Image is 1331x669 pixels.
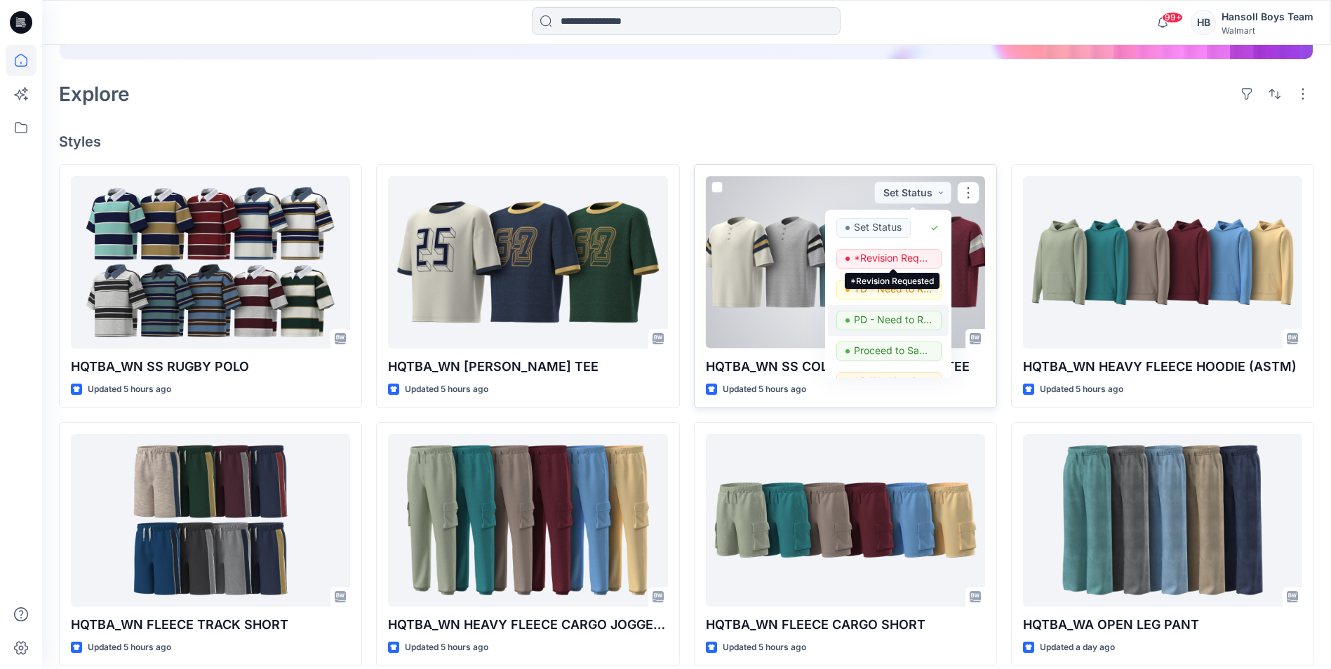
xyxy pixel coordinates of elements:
[1040,640,1115,655] p: Updated a day ago
[854,372,932,391] p: 3D Working Session - Need to Review
[1040,382,1123,397] p: Updated 5 hours ago
[405,382,488,397] p: Updated 5 hours ago
[723,382,806,397] p: Updated 5 hours ago
[854,249,932,267] p: *Revision Requested
[71,434,350,606] a: HQTBA_WN FLEECE TRACK SHORT
[59,133,1314,150] h4: Styles
[854,311,932,329] p: PD - Need to Review Cost
[71,615,350,635] p: HQTBA_WN FLEECE TRACK SHORT
[1023,176,1302,348] a: HQTBA_WN HEAVY FLEECE HOODIE (ASTM)
[706,176,985,348] a: HQTBA_WN SS COLORBLOCK HENLEY TEE
[59,83,130,105] h2: Explore
[388,615,667,635] p: HQTBA_WN HEAVY FLEECE CARGO JOGGER (ASTM)
[706,357,985,377] p: HQTBA_WN SS COLORBLOCK HENLEY TEE
[1191,10,1216,35] div: HB
[854,342,932,360] p: Proceed to Sample
[388,434,667,606] a: HQTBA_WN HEAVY FLEECE CARGO JOGGER (ASTM)
[706,615,985,635] p: HQTBA_WN FLEECE CARGO SHORT
[723,640,806,655] p: Updated 5 hours ago
[1222,8,1313,25] div: Hansoll Boys Team
[706,434,985,606] a: HQTBA_WN FLEECE CARGO SHORT
[388,176,667,348] a: HQTBA_WN SS RINGER TEE
[88,382,171,397] p: Updated 5 hours ago
[1023,434,1302,606] a: HQTBA_WA OPEN LEG PANT
[854,218,902,236] p: Set Status
[71,176,350,348] a: HQTBA_WN SS RUGBY POLO
[405,640,488,655] p: Updated 5 hours ago
[388,357,667,377] p: HQTBA_WN [PERSON_NAME] TEE
[1023,357,1302,377] p: HQTBA_WN HEAVY FLEECE HOODIE (ASTM)
[854,280,932,298] p: TD - Need to Review
[1162,12,1183,23] span: 99+
[1023,615,1302,635] p: HQTBA_WA OPEN LEG PANT
[1222,25,1313,36] div: Walmart
[71,357,350,377] p: HQTBA_WN SS RUGBY POLO
[88,640,171,655] p: Updated 5 hours ago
